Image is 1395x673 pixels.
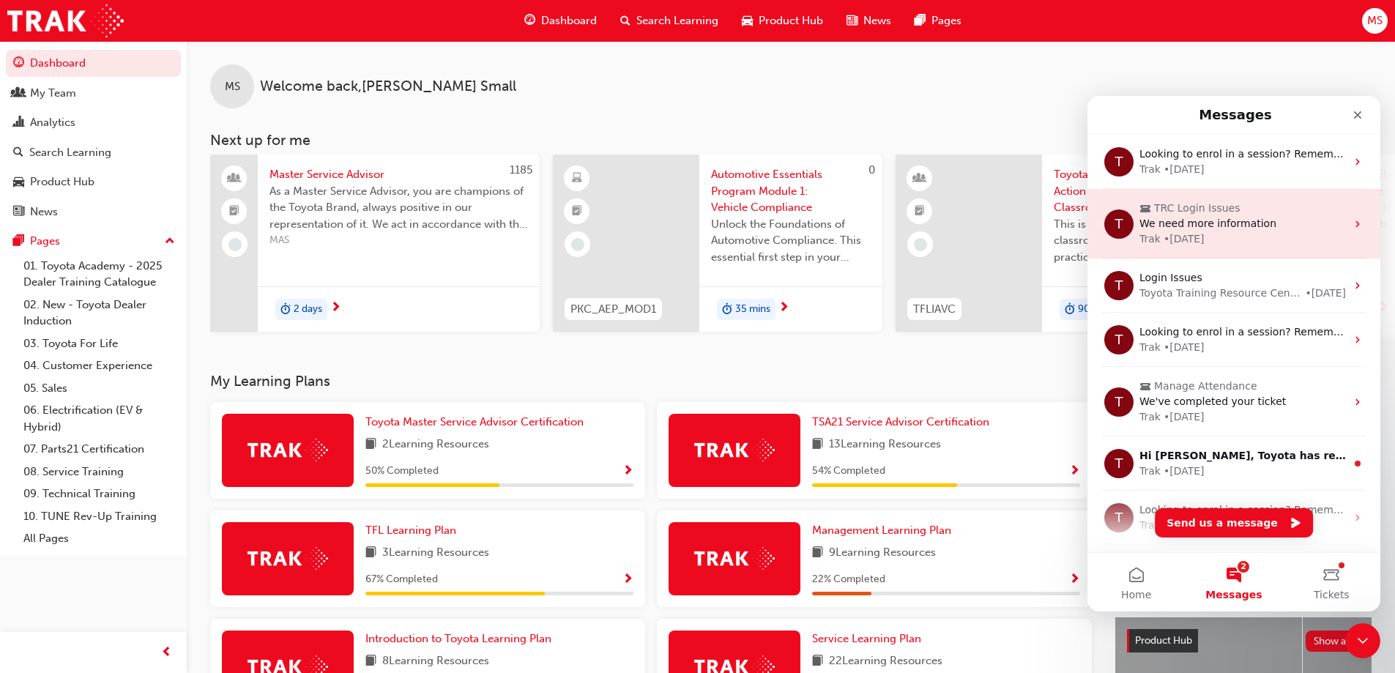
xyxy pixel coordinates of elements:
[18,505,181,528] a: 10. TUNE Rev-Up Training
[52,230,685,242] span: Looking to enrol in a session? Remember to keep an eye on the session location or region Or searc...
[330,302,341,315] span: next-icon
[18,294,181,332] a: 02. New - Toyota Dealer Induction
[260,78,516,95] span: Welcome back , [PERSON_NAME] Small
[196,457,293,516] button: Tickets
[1378,302,1389,315] span: next-icon
[6,50,181,77] a: Dashboard
[903,6,973,36] a: pages-iconPages
[30,233,60,250] div: Pages
[52,122,189,133] span: We need more information
[52,368,73,383] div: Trak
[17,407,46,436] div: Profile image for Trak
[210,373,1092,390] h3: My Learning Plans
[1367,12,1383,29] span: MS
[217,190,258,205] div: • [DATE]
[1054,216,1213,266] span: This is a 90 minute virtual classroom session to provide practical tools/frameworks, behaviours a...
[622,462,633,480] button: Show Progress
[1306,631,1361,652] button: Show all
[914,238,927,251] span: learningRecordVerb_NONE-icon
[812,524,951,537] span: Management Learning Plan
[896,155,1225,332] a: 0TFLIAVCToyota For Life In Action - Virtual ClassroomThis is a 90 minute virtual classroom sessio...
[1362,8,1388,34] button: MS
[18,332,181,355] a: 03. Toyota For Life
[541,12,597,29] span: Dashboard
[30,114,75,131] div: Analytics
[835,6,903,36] a: news-iconNews
[1135,634,1192,647] span: Product Hub
[13,57,24,70] span: guage-icon
[915,202,925,221] span: booktick-icon
[30,174,94,190] div: Product Hub
[812,522,957,539] a: Management Learning Plan
[742,12,753,30] span: car-icon
[34,494,64,504] span: Home
[76,368,117,383] div: • [DATE]
[269,183,528,233] span: As a Master Service Advisor, you are champions of the Toyota Brand, always positive in our repres...
[18,527,181,550] a: All Pages
[52,135,73,151] div: Trak
[365,632,551,645] span: Introduction to Toyota Learning Plan
[29,144,111,161] div: Search Learning
[6,198,181,226] a: News
[17,353,46,382] div: Profile image for Trak
[6,228,181,255] button: Pages
[18,377,181,400] a: 05. Sales
[365,463,439,480] span: 50 % Completed
[248,547,328,570] img: Trak
[694,547,775,570] img: Trak
[365,652,376,671] span: book-icon
[269,232,528,249] span: MAS
[18,438,181,461] a: 07. Parts21 Certification
[1087,96,1380,611] iframe: Intercom live chat
[915,12,926,30] span: pages-icon
[52,300,198,311] span: We've completed your ticket
[248,439,328,461] img: Trak
[847,12,858,30] span: news-icon
[52,176,115,187] span: Login Issues
[18,461,181,483] a: 08. Service Training
[1127,629,1360,652] a: Product HubShow all
[294,301,322,318] span: 2 days
[829,544,936,562] span: 9 Learning Resources
[52,244,73,259] div: Trak
[76,135,117,151] div: • [DATE]
[711,216,871,266] span: Unlock the Foundations of Automotive Compliance. This essential first step in your Automotive Ess...
[365,415,584,428] span: Toyota Master Service Advisor Certification
[7,4,124,37] img: Trak
[722,300,732,319] span: duration-icon
[30,85,76,102] div: My Team
[365,631,557,647] a: Introduction to Toyota Learning Plan
[210,155,540,332] a: 1185Master Service AdvisorAs a Master Service Advisor, you are champions of the Toyota Brand, alw...
[829,652,942,671] span: 22 Learning Resources
[67,105,153,120] span: TRC Login Issues
[30,204,58,220] div: News
[609,6,730,36] a: search-iconSearch Learning
[76,244,117,259] div: • [DATE]
[513,6,609,36] a: guage-iconDashboard
[17,291,46,321] div: Profile image for Trak
[269,166,528,183] span: Master Service Advisor
[365,524,456,537] span: TFL Learning Plan
[280,300,291,319] span: duration-icon
[13,206,24,219] span: news-icon
[18,255,181,294] a: 01. Toyota Academy - 2025 Dealer Training Catalogue
[570,301,656,318] span: PKC_AEP_MOD1
[636,12,718,29] span: Search Learning
[812,631,927,647] a: Service Learning Plan
[711,166,871,216] span: Automotive Essentials Program Module 1: Vehicle Compliance
[1069,570,1080,589] button: Show Progress
[118,494,174,504] span: Messages
[365,436,376,454] span: book-icon
[17,229,46,259] div: Profile image for Trak
[382,436,489,454] span: 2 Learning Resources
[812,632,921,645] span: Service Learning Plan
[1069,465,1080,478] span: Show Progress
[759,12,823,29] span: Product Hub
[524,12,535,30] span: guage-icon
[6,109,181,136] a: Analytics
[382,652,489,671] span: 8 Learning Resources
